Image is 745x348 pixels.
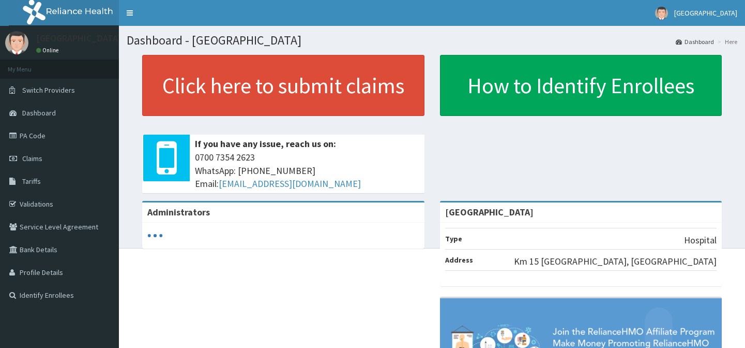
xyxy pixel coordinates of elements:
b: Address [445,255,473,265]
strong: [GEOGRAPHIC_DATA] [445,206,534,218]
svg: audio-loading [147,228,163,243]
img: User Image [5,31,28,54]
li: Here [715,37,737,46]
a: Click here to submit claims [142,55,424,116]
img: User Image [655,7,668,20]
a: How to Identify Enrollees [440,55,722,116]
b: Administrators [147,206,210,218]
p: Hospital [684,234,717,247]
p: [GEOGRAPHIC_DATA] [36,34,121,43]
span: Switch Providers [22,85,75,95]
a: Dashboard [676,37,714,46]
span: [GEOGRAPHIC_DATA] [674,8,737,18]
h1: Dashboard - [GEOGRAPHIC_DATA] [127,34,737,47]
span: 0700 7354 2623 WhatsApp: [PHONE_NUMBER] Email: [195,151,419,191]
span: Tariffs [22,177,41,186]
b: If you have any issue, reach us on: [195,138,336,150]
a: Online [36,47,61,54]
span: Dashboard [22,108,56,118]
span: Claims [22,154,42,163]
a: [EMAIL_ADDRESS][DOMAIN_NAME] [219,178,361,190]
p: Km 15 [GEOGRAPHIC_DATA], [GEOGRAPHIC_DATA] [514,255,717,268]
b: Type [445,234,462,243]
